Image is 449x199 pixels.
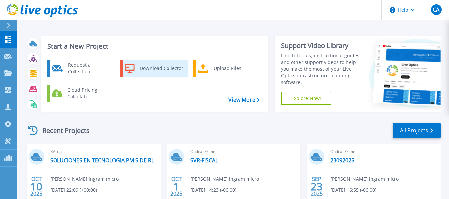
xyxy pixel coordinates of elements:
span: Optical Prime [330,148,437,155]
div: Cloud Pricing Calculator [64,87,113,100]
div: OCT 2025 [30,174,43,199]
a: SVR-FISCAL [190,157,218,164]
div: OCT 2025 [170,174,183,199]
div: Upload Files [210,62,260,75]
span: 1 [173,184,179,189]
span: CA [433,7,439,12]
div: Download Collector [136,62,186,75]
span: RVTools [50,148,157,155]
a: 23092025 [330,157,354,164]
span: 23 [311,184,323,189]
span: [PERSON_NAME] , ingram micro [50,175,119,183]
a: SOLUCIONES EN TECNOLOGIA PM S DE RL [50,157,154,164]
h3: Start a New Project [47,43,259,50]
span: Optical Prime [190,148,297,155]
div: Recent Projects [26,122,99,139]
div: SEP 2025 [310,174,323,199]
a: Download Collector [120,60,188,77]
span: [DATE] 14:23 (-06:00) [190,186,236,194]
div: Support Video Library [281,41,364,50]
a: All Projects [393,123,441,138]
a: Upload Files [193,60,261,77]
a: Cloud Pricing Calculator [47,85,115,102]
a: Explore Now! [281,92,332,105]
span: [DATE] 22:09 (+00:00) [50,186,97,194]
span: [PERSON_NAME] , ingram micro [330,175,399,183]
a: View More [228,97,259,103]
a: Request a Collection [47,60,115,77]
span: [PERSON_NAME] , ingram micro [190,175,259,183]
div: Request a Collection [65,62,113,75]
span: 10 [30,184,42,189]
span: [DATE] 16:55 (-06:00) [330,186,376,194]
div: Find tutorials, instructional guides and other support videos to help you make the most of your L... [281,52,364,86]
